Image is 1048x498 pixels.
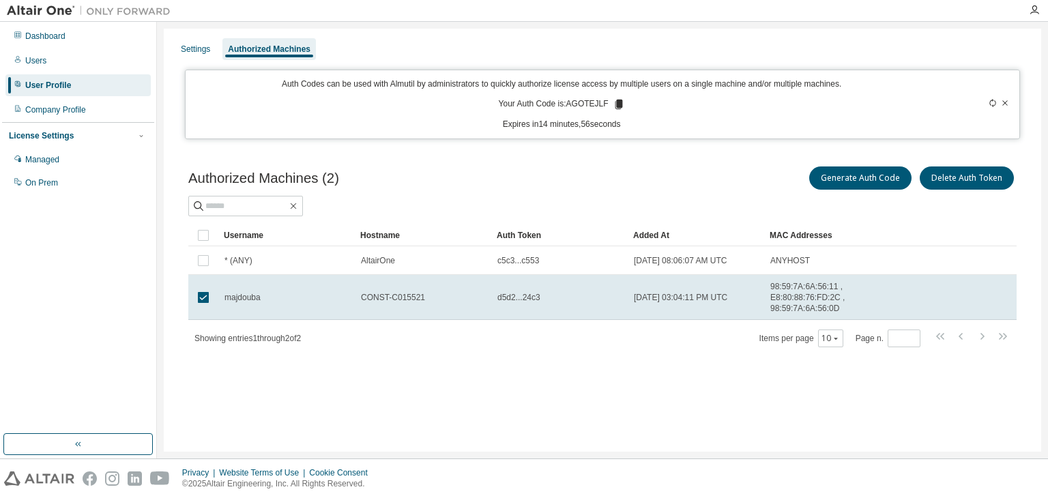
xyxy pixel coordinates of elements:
span: d5d2...24c3 [497,292,540,303]
img: altair_logo.svg [4,471,74,486]
span: ANYHOST [770,255,810,266]
span: [DATE] 08:06:07 AM UTC [634,255,727,266]
p: Expires in 14 minutes, 56 seconds [194,119,929,130]
span: * (ANY) [224,255,252,266]
div: Users [25,55,46,66]
div: User Profile [25,80,71,91]
button: Generate Auth Code [809,166,912,190]
span: CONST-C015521 [361,292,425,303]
div: Privacy [182,467,219,478]
span: Page n. [856,329,920,347]
div: Managed [25,154,59,165]
div: License Settings [9,130,74,141]
img: youtube.svg [150,471,170,486]
div: Added At [633,224,759,246]
button: Delete Auth Token [920,166,1014,190]
div: Auth Token [497,224,622,246]
span: [DATE] 03:04:11 PM UTC [634,292,727,303]
span: c5c3...c553 [497,255,539,266]
p: © 2025 Altair Engineering, Inc. All Rights Reserved. [182,478,376,490]
div: On Prem [25,177,58,188]
span: 98:59:7A:6A:56:11 , E8:80:88:76:FD:2C , 98:59:7A:6A:56:0D [770,281,873,314]
img: facebook.svg [83,471,97,486]
span: majdouba [224,292,261,303]
p: Auth Codes can be used with Almutil by administrators to quickly authorize license access by mult... [194,78,929,90]
div: MAC Addresses [770,224,873,246]
p: Your Auth Code is: AGOTEJLF [499,98,625,111]
span: AltairOne [361,255,395,266]
span: Showing entries 1 through 2 of 2 [194,334,301,343]
div: Hostname [360,224,486,246]
span: Authorized Machines (2) [188,171,339,186]
div: Website Terms of Use [219,467,309,478]
img: instagram.svg [105,471,119,486]
div: Company Profile [25,104,86,115]
span: Items per page [759,329,843,347]
img: Altair One [7,4,177,18]
div: Authorized Machines [228,44,310,55]
div: Settings [181,44,210,55]
button: 10 [821,333,840,344]
div: Username [224,224,349,246]
div: Cookie Consent [309,467,375,478]
div: Dashboard [25,31,65,42]
img: linkedin.svg [128,471,142,486]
